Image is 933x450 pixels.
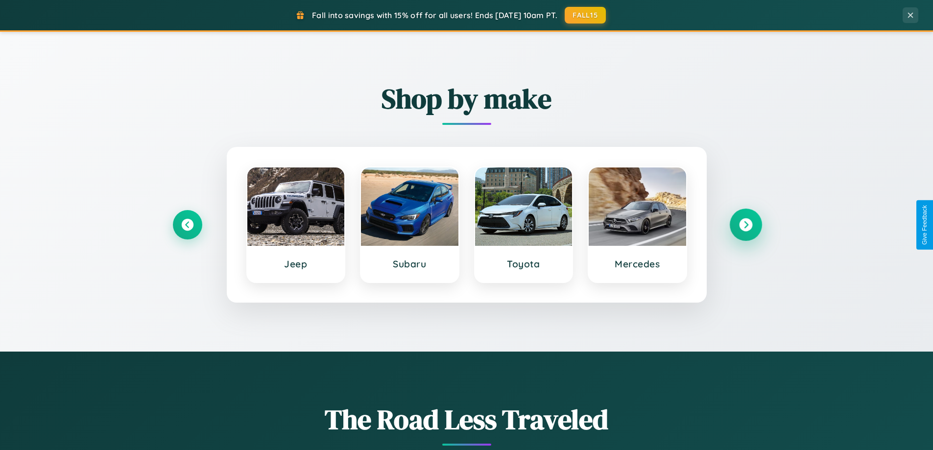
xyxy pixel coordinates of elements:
[565,7,606,24] button: FALL15
[173,401,761,438] h1: The Road Less Traveled
[921,205,928,245] div: Give Feedback
[257,258,335,270] h3: Jeep
[173,80,761,118] h2: Shop by make
[312,10,557,20] span: Fall into savings with 15% off for all users! Ends [DATE] 10am PT.
[485,258,563,270] h3: Toyota
[371,258,449,270] h3: Subaru
[598,258,676,270] h3: Mercedes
